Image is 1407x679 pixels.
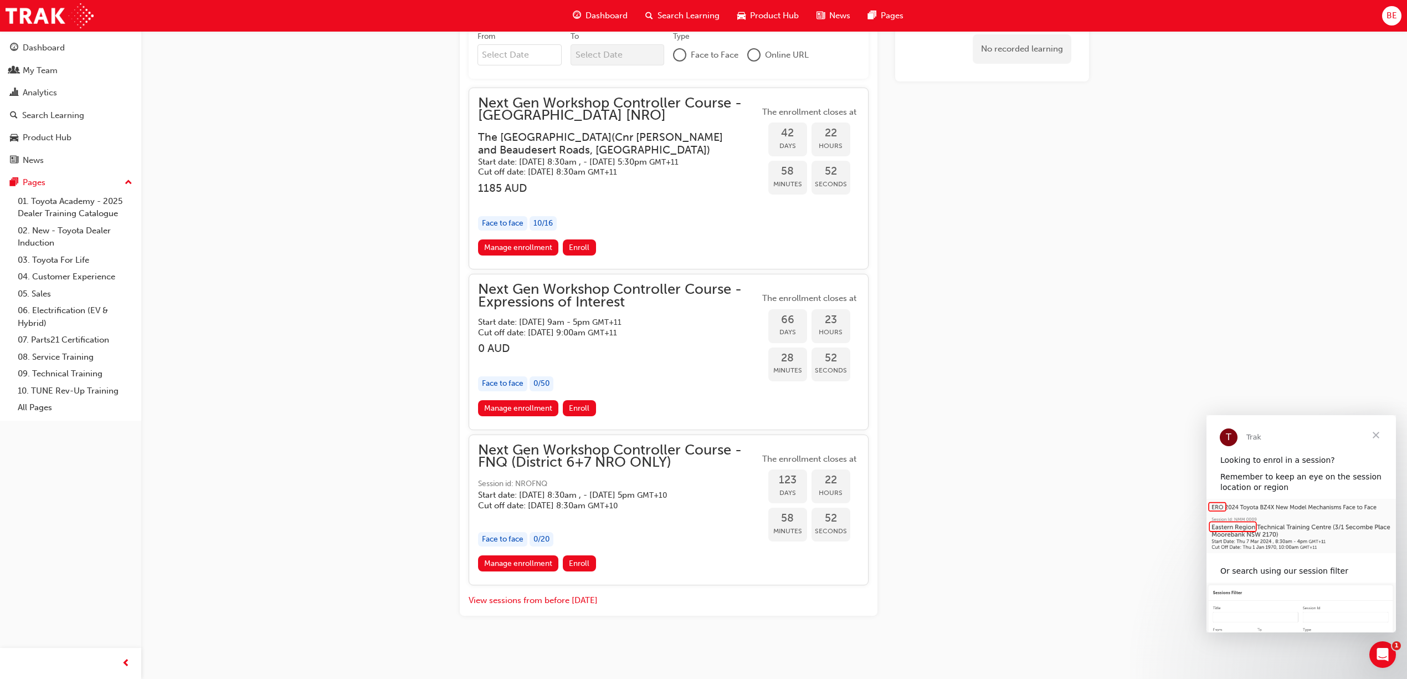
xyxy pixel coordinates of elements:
span: 58 [768,512,807,525]
div: No recorded learning [973,34,1071,64]
span: The enrollment closes at [759,292,859,305]
span: Minutes [768,525,807,538]
a: 01. Toyota Academy - 2025 Dealer Training Catalogue [13,193,137,222]
a: All Pages [13,399,137,416]
span: guage-icon [10,43,18,53]
span: car-icon [10,133,18,143]
span: Minutes [768,364,807,377]
a: 04. Customer Experience [13,268,137,285]
span: 1 [1392,641,1401,650]
span: guage-icon [573,9,581,23]
h5: Start date: [DATE] 9am - 5pm [478,317,742,328]
span: Next Gen Workshop Controller Course - FNQ (District 6+7 NRO ONLY) [478,444,759,469]
a: 02. New - Toyota Dealer Induction [13,222,137,252]
span: Next Gen Workshop Controller Course - Expressions of Interest [478,283,759,308]
span: Seconds [812,364,850,377]
iframe: Intercom live chat [1369,641,1396,668]
span: Enroll [569,404,589,413]
button: Pages [4,172,137,193]
span: Session id: NROFNQ [478,478,759,491]
a: Search Learning [4,105,137,126]
span: 23 [812,314,850,326]
span: Seconds [812,178,850,191]
span: prev-icon [122,657,130,671]
span: Days [768,140,807,152]
span: Australian Eastern Daylight Time GMT+11 [588,328,617,338]
span: news-icon [817,9,825,23]
button: BE [1382,6,1401,25]
span: chart-icon [10,88,18,98]
span: 22 [812,474,850,487]
a: Manage enrollment [478,239,559,256]
span: 66 [768,314,807,326]
span: Days [768,326,807,339]
a: Manage enrollment [478,555,559,571]
span: Australian Eastern Daylight Time GMT+11 [649,157,679,167]
span: Hours [812,326,850,339]
span: Australian Eastern Standard Time GMT+10 [588,501,618,510]
span: Enroll [569,243,589,252]
span: Australian Eastern Daylight Time GMT+11 [592,318,622,327]
a: car-iconProduct Hub [728,4,808,27]
a: news-iconNews [808,4,859,27]
span: The enrollment closes at [759,106,859,119]
span: 58 [768,165,807,178]
a: search-iconSearch Learning [636,4,728,27]
iframe: Intercom live chat message [1206,415,1396,632]
button: Enroll [563,400,596,416]
span: pages-icon [868,9,876,23]
span: Hours [812,140,850,152]
input: From [477,44,562,65]
a: guage-iconDashboard [564,4,636,27]
a: 10. TUNE Rev-Up Training [13,382,137,400]
span: Seconds [812,525,850,538]
h5: Start date: [DATE] 8:30am , - [DATE] 5:30pm [478,157,742,167]
span: up-icon [125,176,132,190]
span: 22 [812,127,850,140]
span: Australian Eastern Standard Time GMT+10 [637,491,667,500]
div: News [23,154,44,167]
span: 123 [768,474,807,487]
span: search-icon [10,111,18,121]
div: Face to face [478,216,527,231]
span: Next Gen Workshop Controller Course - [GEOGRAPHIC_DATA] [NRO] [478,97,759,122]
div: Face to face [478,532,527,547]
a: 05. Sales [13,285,137,303]
input: To [571,44,664,65]
button: Next Gen Workshop Controller Course - [GEOGRAPHIC_DATA] [NRO]The [GEOGRAPHIC_DATA](Cnr [PERSON_NA... [478,97,859,260]
img: Trak [6,3,94,28]
a: 06. Electrification (EV & Hybrid) [13,302,137,331]
h3: 0 AUD [478,342,759,355]
button: View sessions from before [DATE] [469,594,598,607]
span: news-icon [10,156,18,166]
span: Online URL [765,49,809,62]
span: Pages [881,9,903,22]
div: Product Hub [23,131,71,144]
a: 09. Technical Training [13,365,137,382]
a: News [4,150,137,171]
span: pages-icon [10,178,18,188]
span: Enroll [569,559,589,568]
div: My Team [23,64,58,77]
span: 52 [812,512,850,525]
div: To [571,31,579,42]
span: people-icon [10,66,18,76]
div: Face to face [478,376,527,391]
span: Australian Eastern Daylight Time GMT+11 [588,167,617,177]
h3: 1185 AUD [478,182,759,195]
button: Enroll [563,239,596,256]
span: News [829,9,850,22]
a: 08. Service Training [13,349,137,366]
a: Manage enrollment [478,400,559,416]
h5: Cut off date: [DATE] 9:00am [478,328,742,338]
h3: The [GEOGRAPHIC_DATA] ( Cnr [PERSON_NAME] and Beaudesert Roads, [GEOGRAPHIC_DATA] ) [478,131,742,157]
span: 52 [812,165,850,178]
div: Pages [23,176,45,189]
div: 0 / 50 [530,376,553,391]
